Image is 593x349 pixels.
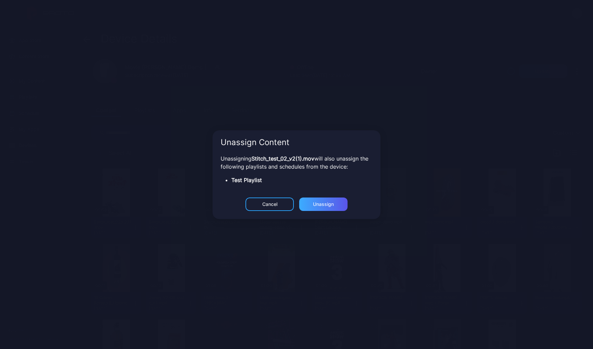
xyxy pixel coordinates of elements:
strong: Test Playlist [231,177,262,183]
div: Cancel [262,202,277,207]
div: Unassign Content [221,138,372,146]
button: Cancel [245,198,294,211]
p: Unassigning will also unassign the following playlists and schedules from the device: [221,155,372,171]
div: Unassign [313,202,334,207]
button: Unassign [299,198,348,211]
strong: Stitch_test_02_v2(1).mov [252,155,314,162]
